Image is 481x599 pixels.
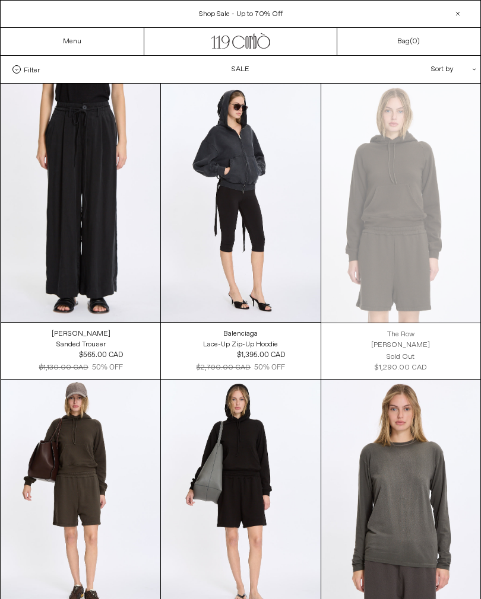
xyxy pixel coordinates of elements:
a: Balenciaga [223,329,258,339]
a: Sanded Trouser [56,339,106,350]
div: [PERSON_NAME] [371,340,430,351]
a: Lace-Up Zip-Up Hoodie [203,339,278,350]
div: 50% OFF [92,362,123,373]
div: 50% OFF [254,362,285,373]
div: $1,395.00 CAD [237,350,285,361]
a: Menu [63,37,81,46]
a: Bag() [397,36,420,47]
span: ) [412,37,420,46]
div: $2,790.00 CAD [197,362,251,373]
a: [PERSON_NAME] [371,340,430,351]
div: Sold out [387,352,414,362]
div: Lace-Up Zip-Up Hoodie [203,340,278,350]
span: 0 [412,37,417,46]
div: $1,130.00 CAD [39,362,88,373]
div: Sanded Trouser [56,340,106,350]
img: The Row Timia Sweatshirt in warm sepia [321,84,480,323]
img: Balenciaga Lace-Up Zip-Up Hoodie [161,84,320,322]
div: Sort by [362,56,469,83]
a: [PERSON_NAME] [52,329,110,339]
span: Filter [24,65,40,74]
div: $565.00 CAD [79,350,123,361]
a: Shop Sale - Up to 70% Off [199,9,283,19]
img: Lauren Manoogian Sanded Trouser [1,84,160,322]
a: The Row [387,329,414,340]
div: The Row [387,330,414,340]
div: $1,290.00 CAD [375,362,427,373]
